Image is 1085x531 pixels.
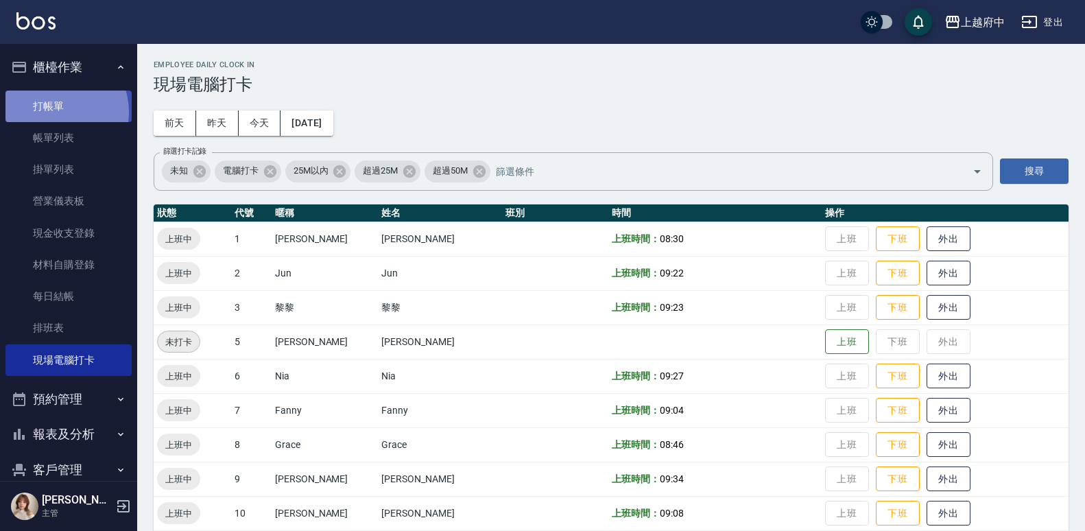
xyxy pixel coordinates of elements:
button: 下班 [876,501,920,526]
span: 超過50M [425,164,476,178]
span: 09:27 [660,370,684,381]
div: 電腦打卡 [215,161,281,182]
button: 外出 [927,467,970,492]
td: Grace [378,427,502,462]
button: 外出 [927,261,970,286]
a: 現金收支登錄 [5,217,132,249]
td: [PERSON_NAME] [272,496,378,530]
button: save [905,8,932,36]
span: 上班中 [157,506,200,521]
button: 前天 [154,110,196,136]
div: 25M以內 [285,161,351,182]
b: 上班時間： [612,302,660,313]
button: 外出 [927,226,970,252]
span: 09:23 [660,302,684,313]
th: 暱稱 [272,204,378,222]
b: 上班時間： [612,233,660,244]
th: 狀態 [154,204,231,222]
span: 電腦打卡 [215,164,267,178]
a: 每日結帳 [5,281,132,312]
button: 上班 [825,329,869,355]
a: 掛單列表 [5,154,132,185]
span: 上班中 [157,300,200,315]
td: 2 [231,256,272,290]
td: 黎黎 [378,290,502,324]
td: Jun [378,256,502,290]
button: 下班 [876,364,920,389]
td: 10 [231,496,272,530]
span: 未知 [162,164,196,178]
p: 主管 [42,507,112,519]
th: 時間 [608,204,822,222]
td: [PERSON_NAME] [378,324,502,359]
button: 下班 [876,432,920,458]
button: 外出 [927,295,970,320]
button: 昨天 [196,110,239,136]
a: 打帳單 [5,91,132,122]
a: 現場電腦打卡 [5,344,132,376]
button: 客戶管理 [5,452,132,488]
td: Nia [378,359,502,393]
h3: 現場電腦打卡 [154,75,1069,94]
b: 上班時間： [612,439,660,450]
td: Fanny [378,393,502,427]
button: 下班 [876,467,920,492]
span: 未打卡 [158,335,200,349]
span: 09:04 [660,405,684,416]
button: 櫃檯作業 [5,49,132,85]
label: 篩選打卡記錄 [163,146,206,156]
h5: [PERSON_NAME] [42,493,112,507]
td: [PERSON_NAME] [272,324,378,359]
a: 排班表 [5,312,132,344]
button: 外出 [927,432,970,458]
td: [PERSON_NAME] [272,222,378,256]
td: [PERSON_NAME] [378,496,502,530]
span: 上班中 [157,403,200,418]
span: 上班中 [157,266,200,281]
span: 上班中 [157,232,200,246]
div: 超過50M [425,161,490,182]
th: 姓名 [378,204,502,222]
button: 外出 [927,364,970,389]
span: 09:22 [660,268,684,279]
td: Nia [272,359,378,393]
th: 代號 [231,204,272,222]
span: 08:30 [660,233,684,244]
b: 上班時間： [612,268,660,279]
td: 7 [231,393,272,427]
img: Person [11,493,38,520]
td: 6 [231,359,272,393]
button: 搜尋 [1000,158,1069,184]
span: 09:34 [660,473,684,484]
button: 下班 [876,295,920,320]
span: 09:08 [660,508,684,519]
button: 外出 [927,501,970,526]
span: 上班中 [157,369,200,383]
td: 3 [231,290,272,324]
a: 營業儀表板 [5,185,132,217]
button: 報表及分析 [5,416,132,452]
td: [PERSON_NAME] [378,222,502,256]
td: 9 [231,462,272,496]
td: 黎黎 [272,290,378,324]
b: 上班時間： [612,370,660,381]
td: [PERSON_NAME] [272,462,378,496]
span: 25M以內 [285,164,337,178]
a: 帳單列表 [5,122,132,154]
td: Jun [272,256,378,290]
th: 操作 [822,204,1069,222]
button: 下班 [876,398,920,423]
img: Logo [16,12,56,29]
th: 班別 [502,204,608,222]
td: 8 [231,427,272,462]
b: 上班時間： [612,508,660,519]
button: 預約管理 [5,381,132,417]
button: 今天 [239,110,281,136]
td: Grace [272,427,378,462]
td: [PERSON_NAME] [378,462,502,496]
b: 上班時間： [612,473,660,484]
div: 超過25M [355,161,420,182]
input: 篩選條件 [492,159,949,183]
span: 上班中 [157,438,200,452]
span: 超過25M [355,164,406,178]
